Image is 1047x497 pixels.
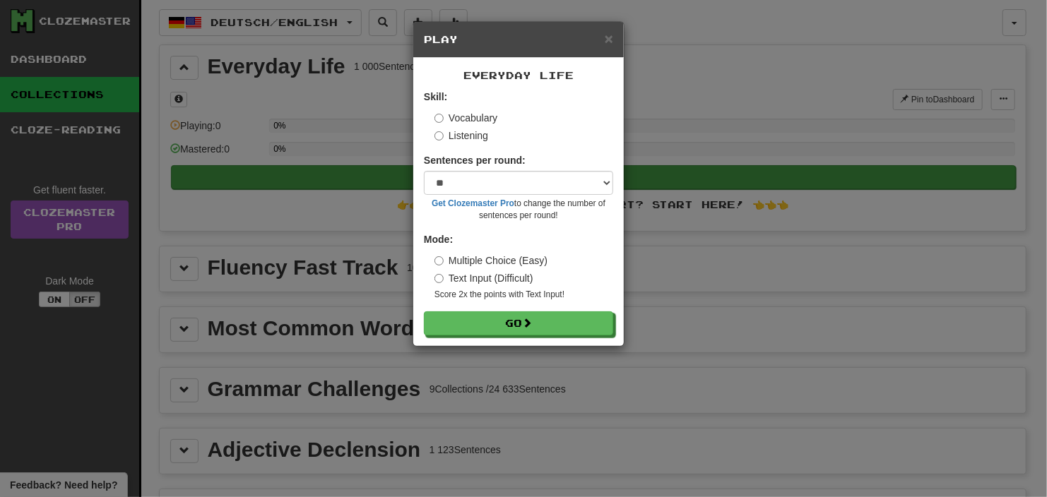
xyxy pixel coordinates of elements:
[424,234,453,245] strong: Mode:
[432,198,514,208] a: Get Clozemaster Pro
[463,69,574,81] span: Everyday Life
[434,271,533,285] label: Text Input (Difficult)
[434,289,613,301] small: Score 2x the points with Text Input !
[434,253,548,268] label: Multiple Choice (Easy)
[424,198,613,222] small: to change the number of sentences per round!
[605,31,613,46] button: Close
[434,131,444,140] input: Listening
[424,153,526,167] label: Sentences per round:
[434,274,444,283] input: Text Input (Difficult)
[424,311,613,335] button: Go
[434,111,497,125] label: Vocabulary
[434,114,444,123] input: Vocabulary
[424,91,447,102] strong: Skill:
[424,32,613,47] h5: Play
[434,128,488,143] label: Listening
[434,256,444,265] input: Multiple Choice (Easy)
[605,30,613,47] span: ×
